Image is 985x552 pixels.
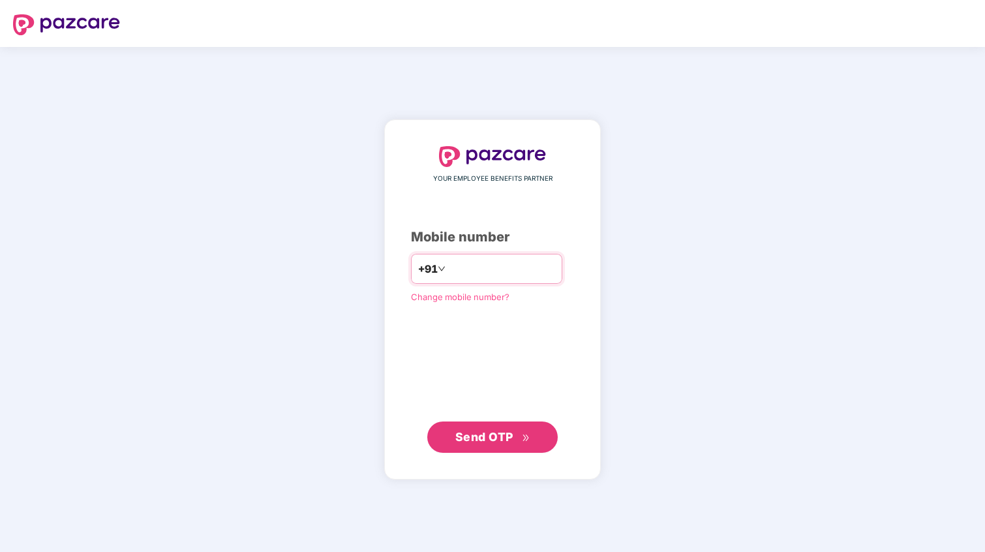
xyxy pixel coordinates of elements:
span: YOUR EMPLOYEE BENEFITS PARTNER [433,174,553,184]
div: Mobile number [411,227,574,247]
img: logo [439,146,546,167]
a: Change mobile number? [411,292,509,302]
span: double-right [522,434,530,442]
span: +91 [418,261,438,277]
img: logo [13,14,120,35]
button: Send OTPdouble-right [427,422,558,453]
span: down [438,265,446,273]
span: Send OTP [455,430,513,444]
